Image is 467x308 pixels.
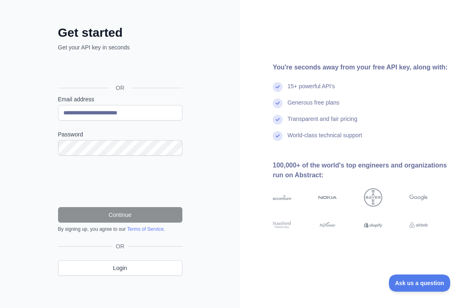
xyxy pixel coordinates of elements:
[273,98,283,108] img: check mark
[58,260,182,276] a: Login
[58,226,182,232] div: By signing up, you agree to our .
[287,115,357,131] div: Transparent and fair pricing
[364,188,382,207] img: bayer
[273,115,283,125] img: check mark
[287,82,335,98] div: 15+ powerful API's
[273,161,454,180] div: 100,000+ of the world's top engineers and organizations run on Abstract:
[58,130,182,138] label: Password
[112,242,128,250] span: OR
[58,165,182,197] iframe: reCAPTCHA
[273,221,291,230] img: stanford university
[58,95,182,103] label: Email address
[58,207,182,223] button: Continue
[409,188,428,207] img: google
[109,84,131,92] span: OR
[127,226,164,232] a: Terms of Service
[318,221,337,230] img: payoneer
[287,131,362,147] div: World-class technical support
[273,131,283,141] img: check mark
[273,188,291,207] img: accenture
[389,275,451,292] iframe: Toggle Customer Support
[364,221,382,230] img: shopify
[273,62,454,72] div: You're seconds away from your free API key, along with:
[58,25,182,40] h2: Get started
[58,43,182,51] p: Get your API key in seconds
[318,188,337,207] img: nokia
[273,82,283,92] img: check mark
[287,98,339,115] div: Generous free plans
[409,221,428,230] img: airbnb
[54,60,185,78] iframe: “使用 Google 账号登录”按钮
